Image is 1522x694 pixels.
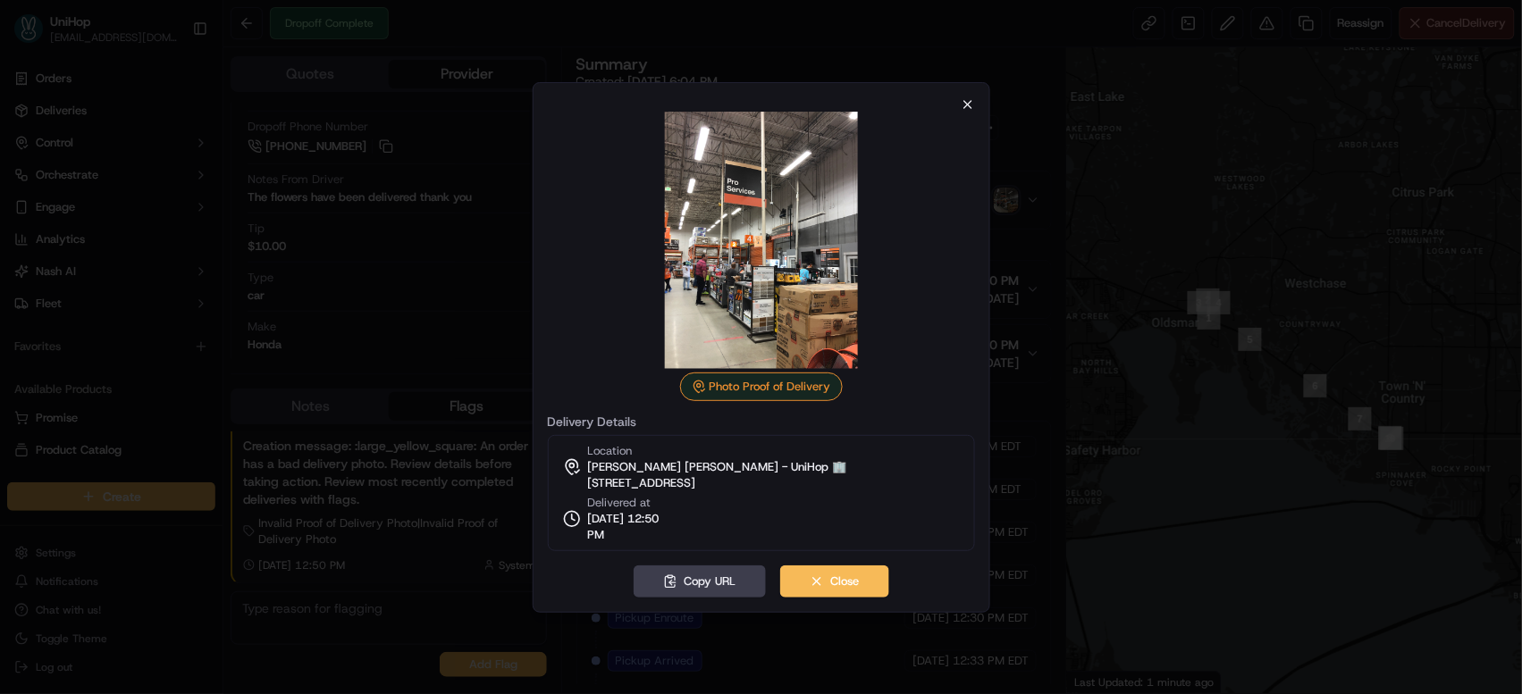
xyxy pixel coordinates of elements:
[780,565,889,598] button: Close
[680,372,843,401] div: Photo Proof of Delivery
[634,565,766,598] button: Copy URL
[588,495,670,511] span: Delivered at
[588,511,670,543] span: [DATE] 12:50 PM
[588,443,633,459] span: Location
[588,459,847,475] span: [PERSON_NAME] [PERSON_NAME] - UniHop 🏢
[548,415,975,428] label: Delivery Details
[633,112,890,369] img: photo_proof_of_delivery image
[588,475,696,491] span: [STREET_ADDRESS]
